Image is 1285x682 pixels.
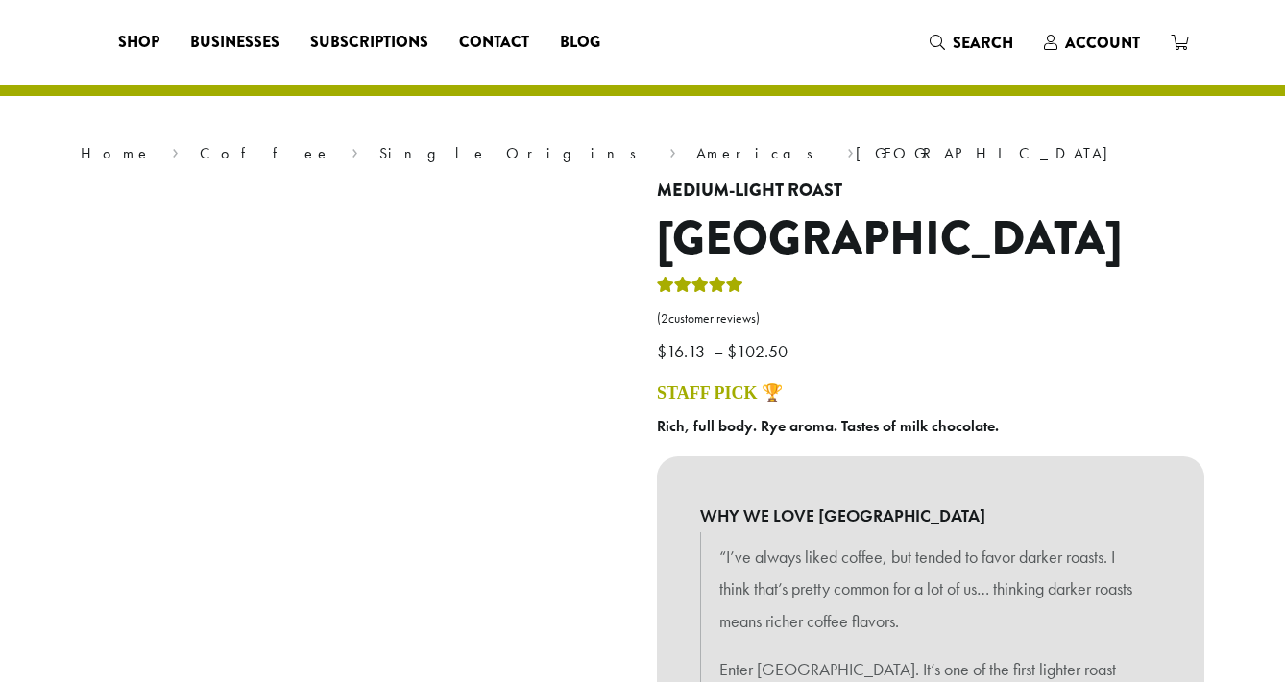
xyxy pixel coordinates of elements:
span: Shop [118,31,159,55]
span: $ [657,340,667,362]
span: Blog [560,31,600,55]
bdi: 102.50 [727,340,792,362]
div: Rated 5.00 out of 5 [657,274,743,303]
a: (2customer reviews) [657,309,1204,329]
a: Single Origins [379,143,649,163]
span: Subscriptions [310,31,428,55]
span: Account [1065,32,1140,54]
b: WHY WE LOVE [GEOGRAPHIC_DATA] [700,499,1161,532]
nav: Breadcrumb [81,142,1204,165]
a: Search [914,27,1029,59]
a: Coffee [200,143,331,163]
a: Businesses [175,27,295,58]
a: STAFF PICK 🏆 [657,383,783,402]
span: › [847,135,854,165]
span: › [352,135,358,165]
span: – [714,340,723,362]
a: Americas [696,143,826,163]
span: 2 [661,310,668,327]
span: $ [727,340,737,362]
a: Shop [103,27,175,58]
a: Home [81,143,152,163]
span: Contact [459,31,529,55]
span: Search [953,32,1013,54]
a: Contact [444,27,545,58]
p: “I’ve always liked coffee, but tended to favor darker roasts. I think that’s pretty common for a ... [719,541,1142,638]
a: Account [1029,27,1155,59]
h1: [GEOGRAPHIC_DATA] [657,211,1204,267]
span: Businesses [190,31,279,55]
h4: Medium-Light Roast [657,181,1204,202]
span: › [669,135,676,165]
span: › [172,135,179,165]
b: Rich, full body. Rye aroma. Tastes of milk chocolate. [657,416,999,436]
a: Subscriptions [295,27,444,58]
bdi: 16.13 [657,340,710,362]
a: Blog [545,27,616,58]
